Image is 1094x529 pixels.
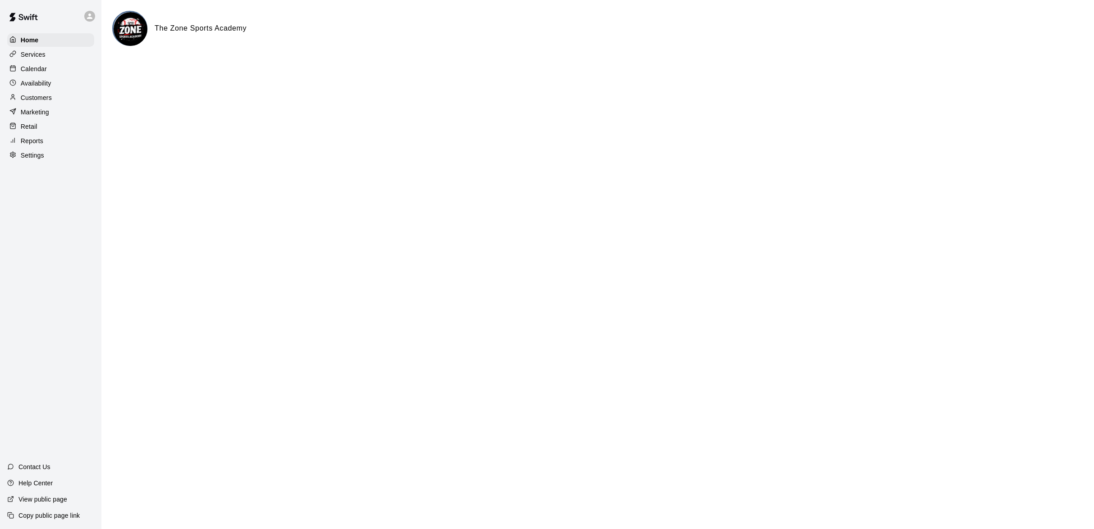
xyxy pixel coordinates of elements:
[7,149,94,162] a: Settings
[21,93,52,102] p: Customers
[21,79,51,88] p: Availability
[7,33,94,47] a: Home
[7,134,94,148] a: Reports
[21,122,37,131] p: Retail
[7,105,94,119] a: Marketing
[155,23,247,34] h6: The Zone Sports Academy
[18,462,50,471] p: Contact Us
[7,62,94,76] a: Calendar
[114,12,147,46] img: The Zone Sports Academy logo
[7,48,94,61] a: Services
[21,151,44,160] p: Settings
[7,91,94,104] a: Customers
[21,50,46,59] p: Services
[18,495,67,504] p: View public page
[7,120,94,133] a: Retail
[21,64,47,73] p: Calendar
[18,511,80,520] p: Copy public page link
[21,136,43,145] p: Reports
[7,77,94,90] a: Availability
[21,108,49,117] p: Marketing
[18,479,53,488] p: Help Center
[21,36,39,45] p: Home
